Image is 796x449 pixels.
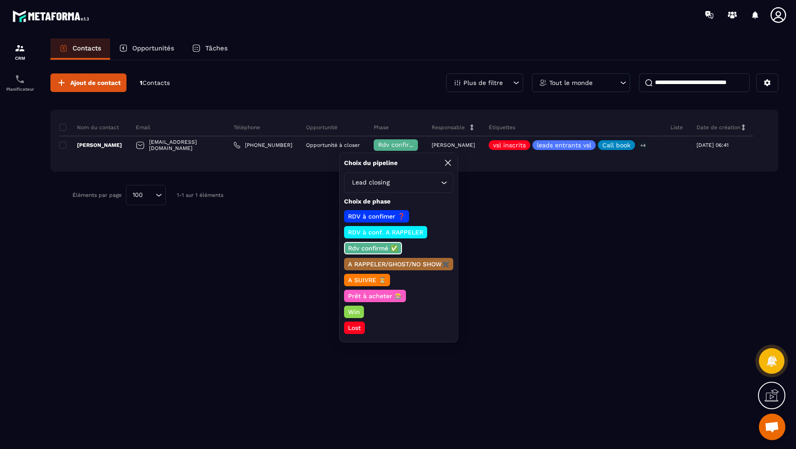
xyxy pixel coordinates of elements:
[432,142,475,148] p: [PERSON_NAME]
[15,74,25,84] img: scheduler
[347,212,406,221] p: RDV à confimer ❓
[696,124,740,131] p: Date de création
[463,80,503,86] p: Plus de filtre
[73,44,101,52] p: Contacts
[347,276,387,284] p: A SUIVRE ⏳
[130,190,146,200] span: 100
[177,192,223,198] p: 1-1 sur 1 éléments
[142,79,170,86] span: Contacts
[347,292,403,300] p: Prêt à acheter 🎰
[50,38,110,60] a: Contacts
[637,141,649,150] p: +4
[2,67,38,98] a: schedulerschedulerPlanificateur
[347,228,425,237] p: RDV à conf. A RAPPELER
[344,197,453,206] p: Choix de phase
[344,173,453,193] div: Search for option
[759,414,785,440] div: Ouvrir le chat
[110,38,183,60] a: Opportunités
[670,124,683,131] p: Liste
[183,38,237,60] a: Tâches
[347,260,451,269] p: A RAPPELER/GHOST/NO SHOW✖️
[374,124,389,131] p: Phase
[132,44,174,52] p: Opportunités
[306,124,337,131] p: Opportunité
[233,142,292,149] a: [PHONE_NUMBER]
[12,8,92,24] img: logo
[306,142,360,148] p: Opportunité à closer
[15,43,25,54] img: formation
[146,190,153,200] input: Search for option
[205,44,228,52] p: Tâches
[602,142,631,148] p: Call book
[59,142,122,149] p: [PERSON_NAME]
[2,36,38,67] a: formationformationCRM
[73,192,122,198] p: Éléments par page
[233,124,260,131] p: Téléphone
[347,307,361,316] p: Win
[136,124,150,131] p: Email
[2,87,38,92] p: Planificateur
[549,80,593,86] p: Tout le monde
[378,141,428,148] span: Rdv confirmé ✅
[50,73,126,92] button: Ajout de contact
[2,56,38,61] p: CRM
[493,142,526,148] p: vsl inscrits
[696,142,729,148] p: [DATE] 06:41
[489,124,515,131] p: Étiquettes
[347,244,399,253] p: Rdv confirmé ✅
[59,124,119,131] p: Nom du contact
[70,78,121,87] span: Ajout de contact
[350,178,391,188] span: Lead closing
[391,178,439,188] input: Search for option
[140,79,170,87] p: 1
[347,323,362,332] p: Lost
[537,142,591,148] p: leads entrants vsl
[432,124,465,131] p: Responsable
[344,159,398,167] p: Choix du pipeline
[126,185,166,205] div: Search for option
